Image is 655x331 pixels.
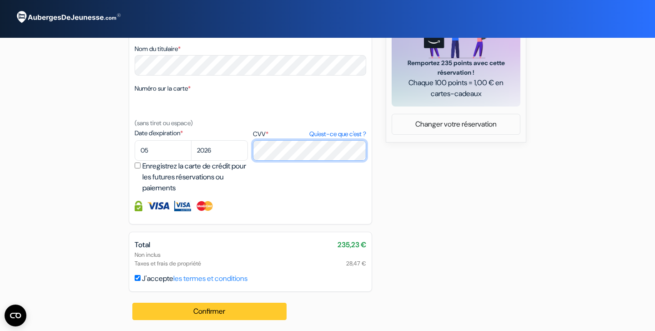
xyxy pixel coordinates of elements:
[135,250,366,268] div: Non inclus Taxes et frais de propriété
[11,5,125,30] img: AubergesDeJeunesse.com
[147,201,170,211] img: Visa
[403,77,509,99] span: Chaque 100 points = 1,00 € en cartes-cadeaux
[173,274,247,283] a: les termes et conditions
[392,116,520,133] a: Changer votre réservation
[142,273,247,284] label: J'accepte
[5,305,26,326] button: CMP-Widget öffnen
[135,201,142,211] img: Information de carte de crédit entièrement encryptée et sécurisée
[135,84,191,93] label: Numéro sur la carte
[174,201,191,211] img: Visa Electron
[132,303,287,320] button: Confirmer
[135,240,150,250] span: Total
[196,201,214,211] img: Master Card
[403,58,509,77] span: Remportez 235 points avec cette réservation !
[338,239,366,250] span: 235,23 €
[309,129,366,139] a: Qu'est-ce que c'est ?
[135,128,248,138] label: Date d'expiration
[135,44,181,54] label: Nom du titulaire
[253,129,366,139] label: CVV
[142,161,251,194] label: Enregistrez la carte de crédit pour les futures réservations ou paiements
[346,259,366,268] span: 28,47 €
[135,119,193,127] small: (sans tiret ou espace)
